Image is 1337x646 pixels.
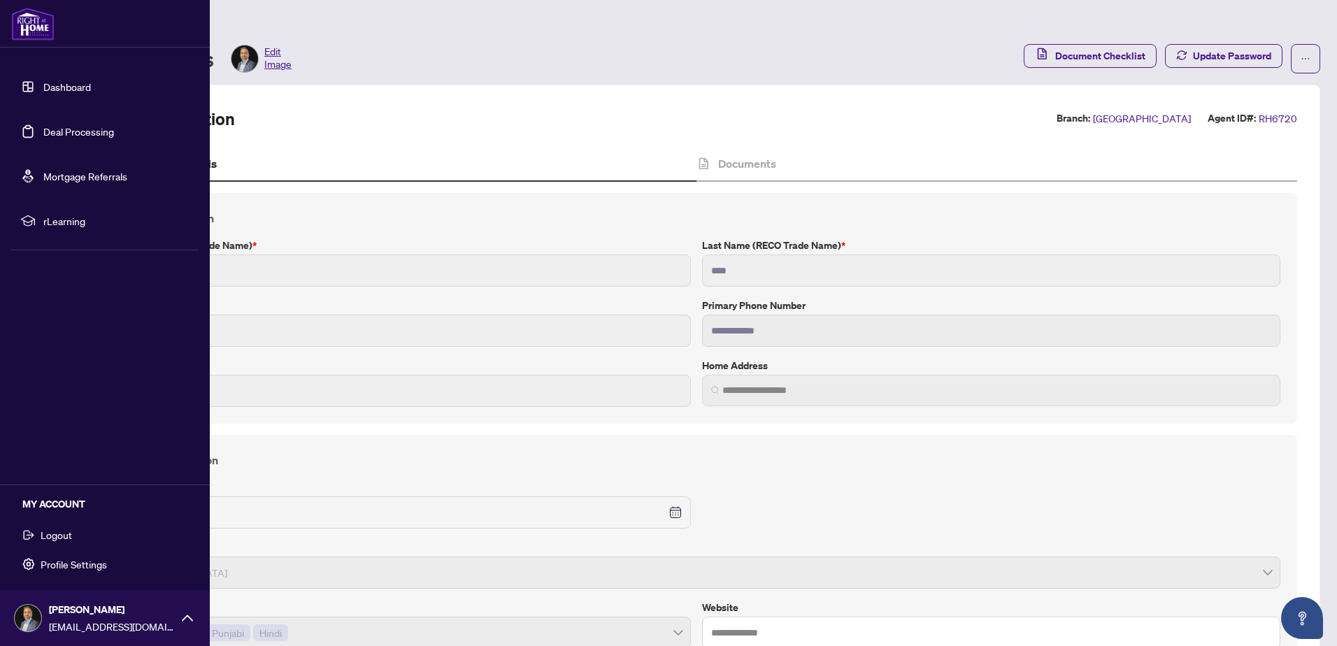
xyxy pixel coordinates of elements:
label: Agent ID#: [1208,110,1256,127]
button: Update Password [1165,44,1282,68]
h4: Contact Information [113,210,1280,227]
span: Edit Image [264,45,292,73]
label: Last Name (RECO Trade Name) [702,238,1280,253]
span: Punjabi [212,625,244,640]
span: Male [121,559,1272,586]
label: First Name (RECO Trade Name) [113,238,691,253]
a: Deal Processing [43,125,114,138]
label: Website [702,600,1280,615]
label: Primary Phone Number [702,298,1280,313]
label: Date of Birth [113,480,691,495]
button: Profile Settings [11,552,199,576]
span: Update Password [1193,45,1271,67]
label: Legal Name [113,298,691,313]
img: search_icon [711,386,720,394]
span: Logout [41,524,72,546]
h4: Personal Information [113,452,1280,468]
label: Branch: [1057,110,1090,127]
button: Open asap [1281,597,1323,639]
label: Gender [113,540,1280,555]
span: Document Checklist [1055,45,1145,67]
span: Hindi [259,625,282,640]
a: Dashboard [43,80,91,93]
button: Document Checklist [1024,44,1157,68]
span: Hindi [253,624,288,641]
label: Languages spoken [113,600,691,615]
span: Punjabi [206,624,250,641]
a: Mortgage Referrals [43,170,127,182]
img: Profile Icon [15,605,41,631]
span: Profile Settings [41,553,107,575]
h5: MY ACCOUNT [22,496,199,512]
h4: Documents [718,155,776,172]
label: E-mail Address [113,358,691,373]
img: logo [11,7,55,41]
span: ellipsis [1301,54,1310,64]
span: RH6720 [1259,110,1297,127]
span: [EMAIL_ADDRESS][DOMAIN_NAME] [49,619,175,634]
label: Home Address [702,358,1280,373]
img: Profile Icon [231,45,258,72]
span: rLearning [43,213,189,229]
button: Logout [11,523,199,547]
span: [PERSON_NAME] [49,602,175,617]
span: [GEOGRAPHIC_DATA] [1093,110,1191,127]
